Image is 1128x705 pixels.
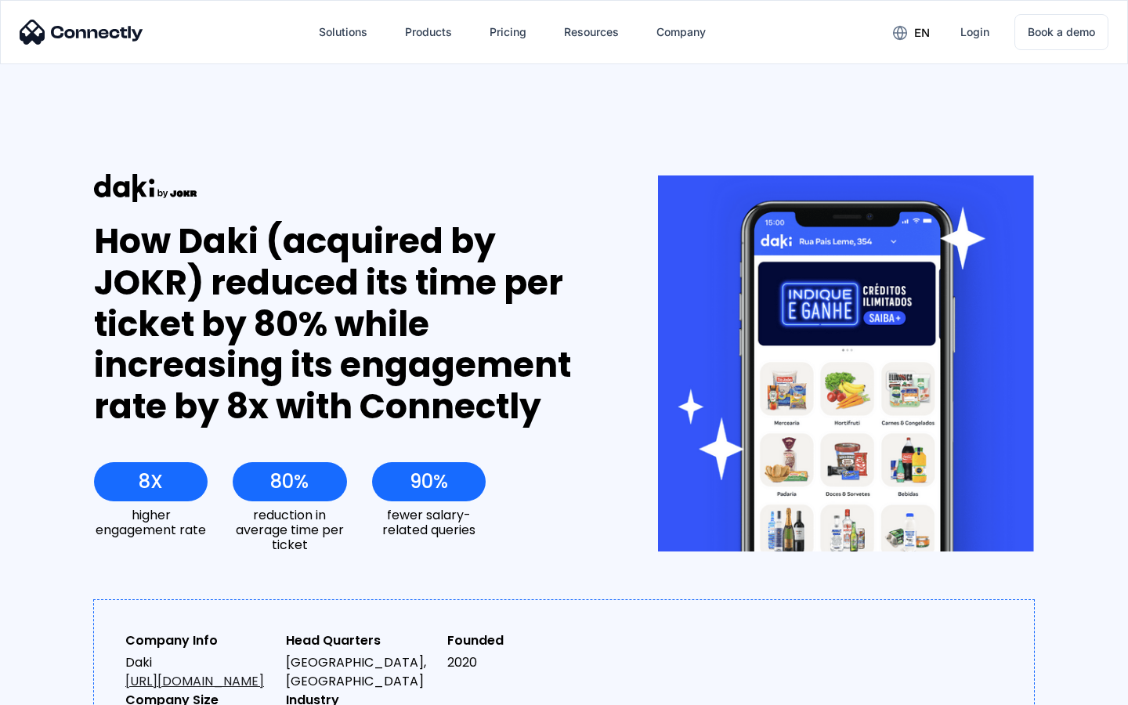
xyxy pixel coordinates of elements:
div: Founded [447,631,595,650]
div: Head Quarters [286,631,434,650]
div: Login [960,21,989,43]
img: Connectly Logo [20,20,143,45]
div: 80% [270,471,309,493]
ul: Language list [31,678,94,700]
div: Company Info [125,631,273,650]
div: How Daki (acquired by JOKR) reduced its time per ticket by 80% while increasing its engagement ra... [94,221,601,428]
div: Products [392,13,465,51]
div: Company [656,21,706,43]
div: Solutions [319,21,367,43]
div: [GEOGRAPHIC_DATA], [GEOGRAPHIC_DATA] [286,653,434,691]
div: Solutions [306,13,380,51]
div: Pricing [490,21,526,43]
div: Daki [125,653,273,691]
div: higher engagement rate [94,508,208,537]
aside: Language selected: English [16,678,94,700]
a: Book a demo [1014,14,1108,50]
div: fewer salary-related queries [372,508,486,537]
div: Company [644,13,718,51]
div: en [880,20,942,44]
a: Login [948,13,1002,51]
div: 90% [410,471,448,493]
div: Products [405,21,452,43]
div: reduction in average time per ticket [233,508,346,553]
div: en [914,22,930,44]
div: 2020 [447,653,595,672]
a: [URL][DOMAIN_NAME] [125,672,264,690]
a: Pricing [477,13,539,51]
div: Resources [551,13,631,51]
div: 8X [139,471,163,493]
div: Resources [564,21,619,43]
